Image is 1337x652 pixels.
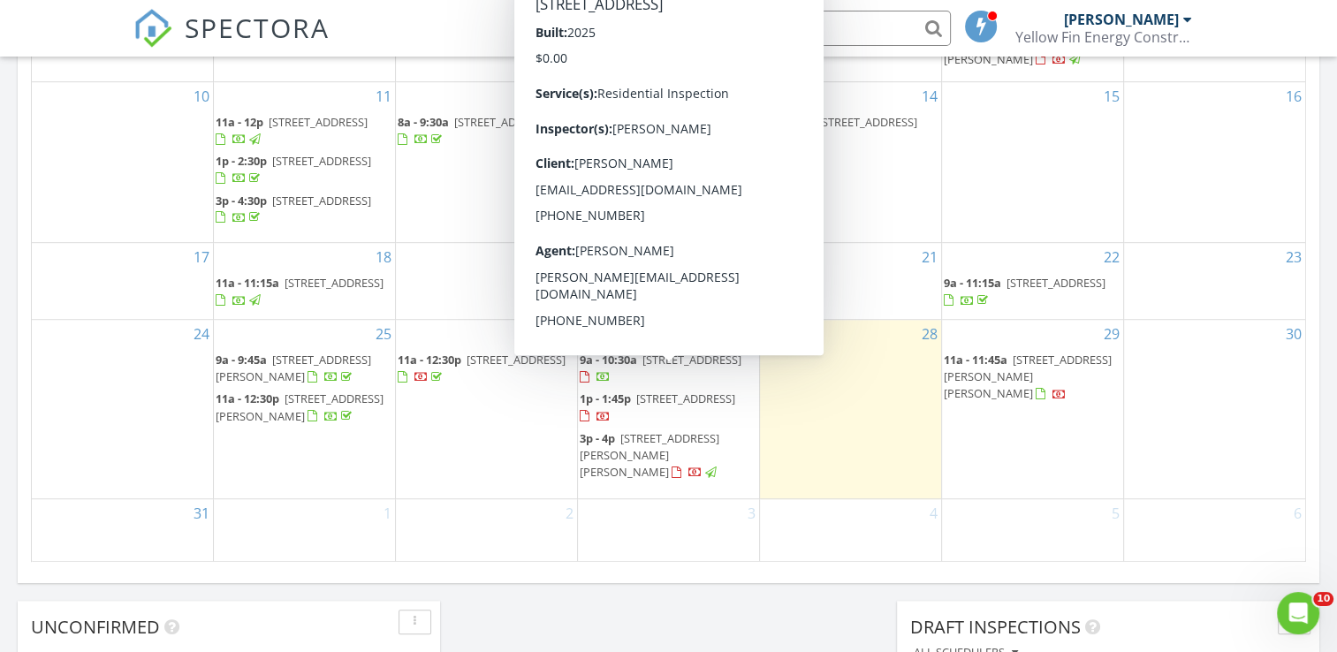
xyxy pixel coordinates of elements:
a: 11a - 12:30p [STREET_ADDRESS] [398,352,566,384]
input: Search everything... [597,11,951,46]
td: Go to August 21, 2025 [759,243,941,320]
td: Go to August 14, 2025 [759,81,941,243]
td: Go to August 15, 2025 [941,81,1123,243]
td: Go to August 19, 2025 [396,243,578,320]
a: Go to August 13, 2025 [736,82,759,110]
span: [STREET_ADDRESS][PERSON_NAME] [944,34,1105,66]
td: Go to August 26, 2025 [396,320,578,499]
a: Go to September 3, 2025 [744,499,759,527]
a: Go to September 2, 2025 [562,499,577,527]
span: 1p - 2:30p [580,275,631,291]
a: 11a - 11:45a [STREET_ADDRESS][PERSON_NAME][PERSON_NAME] [944,350,1121,406]
a: 9a - 10:30a [STREET_ADDRESS] [580,352,741,384]
td: Go to August 31, 2025 [32,499,214,562]
span: [STREET_ADDRESS][PERSON_NAME] [580,275,735,307]
a: Go to August 18, 2025 [372,243,395,271]
td: Go to August 30, 2025 [1123,320,1305,499]
span: [STREET_ADDRESS] [642,352,741,368]
span: [STREET_ADDRESS] [272,193,371,208]
a: 3p - 4:30p [STREET_ADDRESS] [216,193,371,225]
a: 1p - 1:45p [STREET_ADDRESS] [580,390,735,423]
a: 11a - 12p [STREET_ADDRESS] [216,114,368,147]
a: Go to August 29, 2025 [1100,320,1123,348]
td: Go to August 18, 2025 [214,243,396,320]
span: 9a - 10:30a [580,352,637,368]
a: 1p - 2:30p [STREET_ADDRESS] [216,151,393,189]
td: Go to September 6, 2025 [1123,499,1305,562]
span: Subscription Extended: Confirmation #RE: [580,114,732,147]
div: [PERSON_NAME] [1064,11,1179,28]
td: Go to September 5, 2025 [941,499,1123,562]
a: Go to August 28, 2025 [918,320,941,348]
span: 3p - 4p [580,430,615,446]
a: 8a - 9:30a [STREET_ADDRESS] [398,114,553,147]
td: Go to August 11, 2025 [214,81,396,243]
a: Go to August 26, 2025 [554,320,577,348]
span: [STREET_ADDRESS][PERSON_NAME] [216,390,384,423]
a: 9a - 9:45a [STREET_ADDRESS][PERSON_NAME] [216,352,371,384]
a: 8a - 8:45a [STREET_ADDRESS] [762,114,917,147]
a: 11a - 12:30p [STREET_ADDRESS] [398,350,575,388]
td: Go to August 17, 2025 [32,243,214,320]
span: [STREET_ADDRESS] [818,114,917,130]
div: Yellow Fin Energy Construction Services LLC [1015,28,1192,46]
span: 3p - 4:30p [216,193,267,208]
span: 11a - 12:30p [216,390,279,406]
a: Go to August 24, 2025 [190,320,213,348]
a: Go to August 21, 2025 [918,243,941,271]
span: Draft Inspections [910,615,1081,639]
span: [STREET_ADDRESS][PERSON_NAME][PERSON_NAME] [944,352,1112,401]
span: [STREET_ADDRESS] [285,275,384,291]
a: SPECTORA [133,24,330,61]
a: Go to August 16, 2025 [1282,82,1305,110]
td: Go to August 13, 2025 [578,81,760,243]
span: [STREET_ADDRESS] [636,390,735,406]
a: 8a - 8:45a [STREET_ADDRESS] [762,112,939,150]
img: The Best Home Inspection Software - Spectora [133,9,172,48]
a: 11a - 12:30p [STREET_ADDRESS][PERSON_NAME] [216,390,384,423]
span: 11a - 12p [216,114,263,130]
td: Go to September 3, 2025 [578,499,760,562]
span: 1p - 2:30p [216,153,267,169]
span: 8a - 9:30a [398,114,449,130]
span: 10 [1313,592,1333,606]
span: 12a - 11:59p [580,114,643,130]
a: 11a - 12:30p [STREET_ADDRESS][PERSON_NAME] [216,389,393,427]
a: Go to August 10, 2025 [190,82,213,110]
a: 11a - 11:15a [STREET_ADDRESS] [216,273,393,311]
td: Go to August 23, 2025 [1123,243,1305,320]
a: Go to August 19, 2025 [554,243,577,271]
a: 3p - 4:30p [STREET_ADDRESS] [216,191,393,229]
span: 9a - 11:15a [944,275,1001,291]
td: Go to August 16, 2025 [1123,81,1305,243]
td: Go to September 1, 2025 [214,499,396,562]
a: Go to August 23, 2025 [1282,243,1305,271]
a: Go to August 20, 2025 [736,243,759,271]
a: Go to August 14, 2025 [918,82,941,110]
a: Go to August 15, 2025 [1100,82,1123,110]
a: Go to September 4, 2025 [926,499,941,527]
td: Go to August 29, 2025 [941,320,1123,499]
a: Go to August 27, 2025 [736,320,759,348]
a: 1p - 2:30p [STREET_ADDRESS][PERSON_NAME] [580,273,757,311]
a: Go to August 31, 2025 [190,499,213,527]
iframe: Intercom live chat [1277,592,1319,634]
td: Go to August 22, 2025 [941,243,1123,320]
span: [STREET_ADDRESS] [454,114,553,130]
a: 9a - 11:15a [STREET_ADDRESS] [944,275,1105,307]
a: 3p - 4p [STREET_ADDRESS][PERSON_NAME][PERSON_NAME] [580,430,719,480]
a: 1p - 2:30p [STREET_ADDRESS][PERSON_NAME] [580,275,735,307]
td: Go to August 20, 2025 [578,243,760,320]
span: 11a - 11:45a [944,352,1007,368]
a: Go to September 1, 2025 [380,499,395,527]
td: Go to August 28, 2025 [759,320,941,499]
a: 1p - 1:45p [STREET_ADDRESS] [580,389,757,427]
td: Go to August 24, 2025 [32,320,214,499]
span: 11a - 12:30p [398,352,461,368]
a: 1p - 2:30p [STREET_ADDRESS] [216,153,371,186]
span: Unconfirmed [31,615,160,639]
span: [STREET_ADDRESS] [1007,275,1105,291]
span: 8a - 8:45a [762,114,813,130]
span: [STREET_ADDRESS] [269,114,368,130]
span: 1p - 1:45p [580,390,631,406]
